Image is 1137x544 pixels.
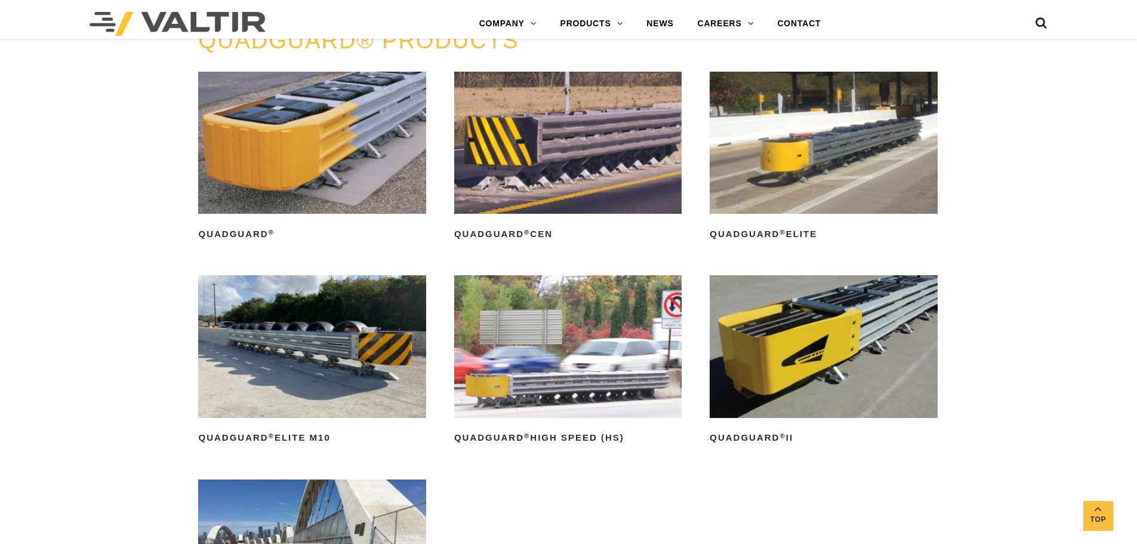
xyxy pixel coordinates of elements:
[710,72,937,244] a: QuadGuard®Elite
[765,12,833,36] a: CONTACT
[686,12,766,36] a: CAREERS
[524,432,530,439] sup: ®
[710,429,937,448] h2: QuadGuard II
[198,225,426,244] h2: QuadGuard
[269,229,275,236] sup: ®
[467,12,549,36] a: COMPANY
[454,429,682,448] h2: QuadGuard High Speed (HS)
[269,432,275,439] sup: ®
[524,229,530,236] sup: ®
[634,12,685,36] a: NEWS
[90,12,266,36] img: Valtir
[198,429,426,448] h2: QuadGuard Elite M10
[779,432,785,439] sup: ®
[454,225,682,244] h2: QuadGuard CEN
[198,28,519,53] a: QUADGUARD® PRODUCTS
[779,229,785,236] sup: ®
[1083,513,1113,527] span: Top
[1083,501,1113,531] a: Top
[549,12,635,36] a: PRODUCTS
[454,72,682,244] a: QuadGuard®CEN
[710,275,937,447] a: QuadGuard®II
[454,275,682,447] a: QuadGuard®High Speed (HS)
[198,72,426,244] a: QuadGuard®
[710,225,937,244] h2: QuadGuard Elite
[198,275,426,447] a: QuadGuard®Elite M10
